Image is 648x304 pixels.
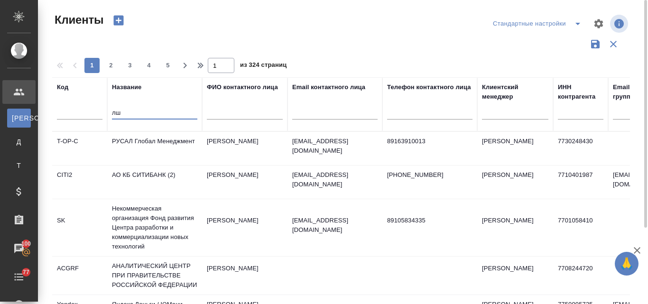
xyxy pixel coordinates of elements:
span: Посмотреть информацию [610,15,630,33]
a: 100 [2,237,36,260]
td: [PERSON_NAME] [202,132,287,165]
div: Код [57,83,68,92]
span: Т [12,161,26,170]
a: 77 [2,265,36,289]
td: [PERSON_NAME] [202,166,287,199]
button: 4 [141,58,157,73]
span: [PERSON_NAME] [12,113,26,123]
div: ИНН контрагента [558,83,603,101]
td: АО КБ СИТИБАНК (2) [107,166,202,199]
div: Телефон контактного лица [387,83,471,92]
span: 5 [160,61,176,70]
td: T-OP-C [52,132,107,165]
td: [PERSON_NAME] [477,211,553,244]
td: [PERSON_NAME] [202,259,287,292]
div: Email контактного лица [292,83,365,92]
span: из 324 страниц [240,59,287,73]
td: РУСАЛ Глобал Менеджмент [107,132,202,165]
span: 4 [141,61,157,70]
span: Клиенты [52,12,103,28]
td: ACGRF [52,259,107,292]
a: [PERSON_NAME] [7,109,31,128]
p: 89163910013 [387,137,472,146]
button: 2 [103,58,119,73]
span: 3 [122,61,138,70]
div: split button [491,16,587,31]
span: Д [12,137,26,147]
td: SK [52,211,107,244]
span: 🙏 [619,254,635,274]
div: Название [112,83,141,92]
td: 7710401987 [553,166,608,199]
div: ФИО контактного лица [207,83,278,92]
a: Т [7,156,31,175]
td: 7708244720 [553,259,608,292]
span: 77 [17,267,35,277]
p: [EMAIL_ADDRESS][DOMAIN_NAME] [292,137,378,156]
button: Сохранить фильтры [586,35,604,53]
td: АНАЛИТИЧЕСКИЙ ЦЕНТР ПРИ ПРАВИТЕЛЬСТВЕ РОССИЙСКОЙ ФЕДЕРАЦИИ [107,257,202,295]
span: Настроить таблицу [587,12,610,35]
button: 3 [122,58,138,73]
p: [EMAIL_ADDRESS][DOMAIN_NAME] [292,216,378,235]
p: [PHONE_NUMBER] [387,170,472,180]
td: [PERSON_NAME] [477,132,553,165]
span: 2 [103,61,119,70]
p: 89105834335 [387,216,472,225]
td: CITI2 [52,166,107,199]
td: Некоммерческая организация Фонд развития Центра разработки и коммерциализации новых технологий [107,199,202,256]
button: Сбросить фильтры [604,35,622,53]
button: 5 [160,58,176,73]
button: Создать [107,12,130,28]
td: 7730248430 [553,132,608,165]
td: [PERSON_NAME] [477,166,553,199]
span: 100 [16,239,37,249]
div: Клиентский менеджер [482,83,548,101]
a: Д [7,132,31,151]
td: [PERSON_NAME] [202,211,287,244]
td: 7701058410 [553,211,608,244]
p: [EMAIL_ADDRESS][DOMAIN_NAME] [292,170,378,189]
td: [PERSON_NAME] [477,259,553,292]
button: 🙏 [615,252,639,276]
